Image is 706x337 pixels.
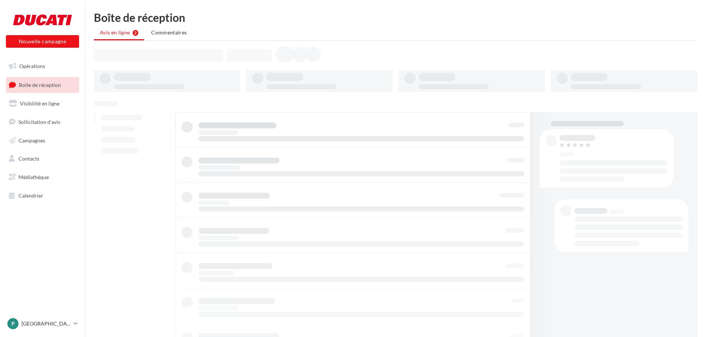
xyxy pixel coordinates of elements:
[4,96,81,111] a: Visibilité en ligne
[4,77,81,93] a: Boîte de réception
[4,188,81,203] a: Calendrier
[6,35,79,48] button: Nouvelle campagne
[4,151,81,166] a: Contacts
[94,12,697,23] div: Boîte de réception
[18,155,39,162] span: Contacts
[11,320,15,327] span: P
[4,169,81,185] a: Médiathèque
[6,317,79,331] a: P [GEOGRAPHIC_DATA]
[4,133,81,148] a: Campagnes
[19,81,61,88] span: Boîte de réception
[4,58,81,74] a: Opérations
[18,137,45,143] span: Campagnes
[19,63,45,69] span: Opérations
[18,174,49,180] span: Médiathèque
[20,100,60,107] span: Visibilité en ligne
[4,114,81,130] a: Sollicitation d'avis
[18,119,60,125] span: Sollicitation d'avis
[21,320,71,327] p: [GEOGRAPHIC_DATA]
[18,192,43,199] span: Calendrier
[151,29,187,36] span: Commentaires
